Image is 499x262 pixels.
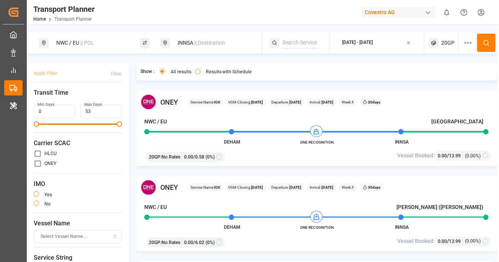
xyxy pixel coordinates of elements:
[228,99,263,105] span: VGM Closing:
[111,70,122,77] div: Clear
[117,121,122,127] span: Maximum
[362,5,438,19] button: Covestro AG
[80,40,94,46] span: || POL
[214,100,220,104] b: IOX
[171,70,191,74] label: All results
[205,239,215,246] span: (0%)
[111,67,122,80] button: Clear
[296,225,338,230] span: ONE RECOGNITION
[144,118,167,126] h4: NWC / EU
[342,39,373,46] div: [DATE] - [DATE]
[289,185,302,189] b: [DATE]
[442,39,455,47] span: 20GP
[321,100,334,104] b: [DATE]
[41,233,87,240] span: Select Vessel Name...
[438,153,447,158] span: 0.00
[44,151,57,156] label: HLCU
[191,99,220,105] span: Service Name:
[205,154,215,160] span: (0%)
[352,100,354,104] b: 1
[397,152,435,160] span: Vessel Booked:
[438,239,447,244] span: 0.00
[34,121,39,127] span: Minimum
[342,184,354,190] span: Week:
[397,237,435,245] span: Vessel Booked:
[34,180,122,189] span: IMO
[368,185,381,189] b: 30 days
[224,225,241,230] span: DEHAM
[352,185,354,189] b: 1
[34,139,122,148] span: Carrier SCAC
[362,7,435,18] div: Covestro AG
[149,239,161,246] span: 20GP :
[465,238,481,244] span: (0.00%)
[228,184,263,190] span: VGM Closing:
[395,139,409,145] span: INNSA
[44,202,51,206] label: no
[38,102,54,107] label: Min Days
[206,70,252,74] label: Results with Schedule
[334,36,419,50] button: [DATE] - [DATE]
[321,185,334,189] b: [DATE]
[272,184,302,190] span: Departure:
[296,139,338,145] span: ONE RECOGNITION
[431,118,483,126] h4: [GEOGRAPHIC_DATA]
[140,94,157,110] img: Carrier
[161,239,180,246] span: No Rates
[251,100,263,104] b: [DATE]
[396,203,483,211] h4: [PERSON_NAME] ([PERSON_NAME])
[33,16,46,22] a: Home
[173,36,254,50] div: INNSA
[44,192,52,197] label: yes
[342,99,354,105] span: Week:
[33,3,95,15] div: Transport Planner
[368,100,381,104] b: 30 days
[455,4,473,21] button: Help Center
[214,185,220,189] b: IOX
[465,152,481,159] span: (0.00%)
[224,139,241,145] span: DEHAM
[34,88,122,97] span: Transit Time
[140,180,157,196] img: Carrier
[149,154,161,160] span: 20GP :
[438,152,463,160] div: /
[160,97,178,107] span: ONEY
[310,184,334,190] span: Arrival:
[289,100,302,104] b: [DATE]
[194,40,225,46] span: || Destination
[184,154,204,160] span: 0.00 / 0.58
[272,99,302,105] span: Departure:
[191,184,220,190] span: Service Name:
[52,36,133,50] div: NWC / EU
[449,239,461,244] span: 13.99
[34,219,122,228] span: Vessel Name
[140,68,154,75] span: Show :
[161,154,180,160] span: No Rates
[144,203,167,211] h4: NWC / EU
[84,102,102,107] label: Max Days
[44,161,56,166] label: ONEY
[438,4,455,21] button: show 0 new notifications
[438,237,463,245] div: /
[160,182,178,192] span: ONEY
[310,99,334,105] span: Arrival:
[395,225,409,230] span: INNSA
[251,185,263,189] b: [DATE]
[282,37,318,49] input: Search Service String
[449,153,461,158] span: 13.99
[184,239,204,246] span: 0.00 / 6.02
